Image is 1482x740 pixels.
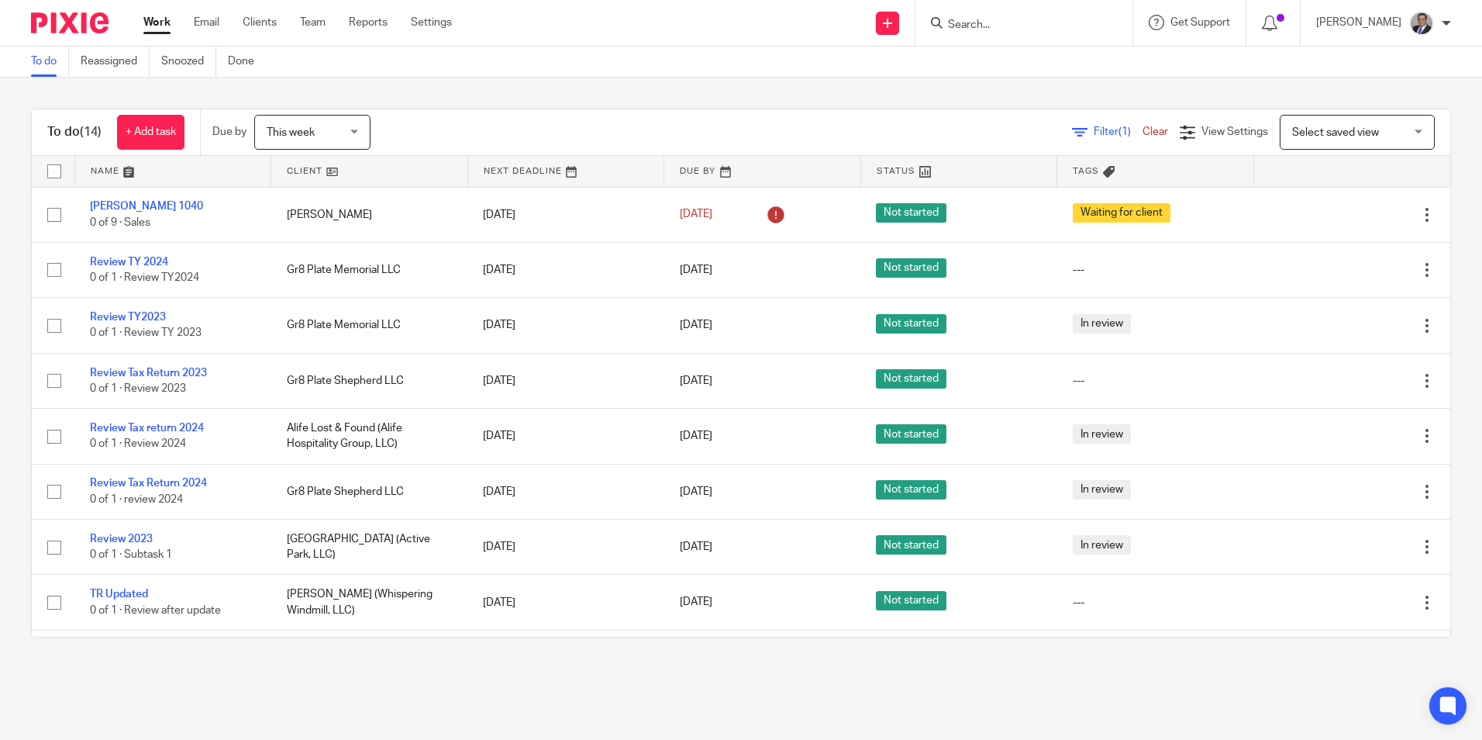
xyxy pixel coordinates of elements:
[271,353,468,408] td: Gr8 Plate Shepherd LLC
[90,589,148,600] a: TR Updated
[90,534,153,545] a: Review 2023
[1073,314,1131,334] span: In review
[31,12,109,33] img: Pixie
[1073,424,1131,444] span: In review
[680,541,712,552] span: [DATE]
[271,464,468,519] td: Gr8 Plate Shepherd LLC
[117,115,184,150] a: + Add task
[81,47,150,77] a: Reassigned
[876,424,946,444] span: Not started
[1201,126,1268,137] span: View Settings
[1073,373,1239,389] div: ---
[349,15,388,30] a: Reports
[467,242,664,297] td: [DATE]
[876,480,946,500] span: Not started
[1073,480,1131,500] span: In review
[680,431,712,441] span: [DATE]
[90,478,207,489] a: Review Tax Return 2024
[90,605,221,616] span: 0 of 1 · Review after update
[90,383,186,394] span: 0 of 1 · Review 2023
[228,47,266,77] a: Done
[161,47,216,77] a: Snoozed
[680,209,712,220] span: [DATE]
[876,258,946,278] span: Not started
[1143,126,1168,137] a: Clear
[1073,167,1099,175] span: Tags
[143,15,171,30] a: Work
[680,486,712,497] span: [DATE]
[90,423,204,434] a: Review Tax return 2024
[194,15,219,30] a: Email
[271,630,468,685] td: Alife Bungalow (Alife Houston Downtown, LLC)
[946,19,1086,33] input: Search
[212,124,246,140] p: Due by
[90,368,207,379] a: Review Tax Return 2023
[90,494,183,505] span: 0 of 1 · review 2024
[411,15,452,30] a: Settings
[90,312,166,323] a: Review TY2023
[243,15,277,30] a: Clients
[467,575,664,630] td: [DATE]
[1073,535,1131,555] span: In review
[876,535,946,555] span: Not started
[47,124,102,140] h1: To do
[467,520,664,575] td: [DATE]
[467,409,664,464] td: [DATE]
[467,298,664,353] td: [DATE]
[90,439,186,450] span: 0 of 1 · Review 2024
[90,328,202,339] span: 0 of 1 · Review TY 2023
[271,520,468,575] td: [GEOGRAPHIC_DATA] (Active Park, LLC)
[1409,11,1434,36] img: thumbnail_IMG_0720.jpg
[467,353,664,408] td: [DATE]
[271,575,468,630] td: [PERSON_NAME] (Whispering Windmill, LLC)
[1316,15,1401,30] p: [PERSON_NAME]
[90,549,172,560] span: 0 of 1 · Subtask 1
[1170,17,1230,28] span: Get Support
[680,375,712,386] span: [DATE]
[90,257,168,268] a: Review TY 2024
[1118,126,1131,137] span: (1)
[876,203,946,223] span: Not started
[680,265,712,275] span: [DATE]
[90,217,150,228] span: 0 of 9 · Sales
[467,630,664,685] td: [DATE]
[271,187,468,242] td: [PERSON_NAME]
[467,187,664,242] td: [DATE]
[1073,595,1239,610] div: ---
[467,464,664,519] td: [DATE]
[267,127,315,138] span: This week
[1292,127,1379,138] span: Select saved view
[90,201,203,212] a: [PERSON_NAME] 1040
[1094,126,1143,137] span: Filter
[300,15,326,30] a: Team
[271,298,468,353] td: Gr8 Plate Memorial LLC
[680,320,712,330] span: [DATE]
[680,597,712,608] span: [DATE]
[271,409,468,464] td: Alife Lost & Found (Alife Hospitality Group, LLC)
[90,272,199,283] span: 0 of 1 · Review TY2024
[876,591,946,610] span: Not started
[80,126,102,138] span: (14)
[876,369,946,389] span: Not started
[876,314,946,334] span: Not started
[31,47,69,77] a: To do
[271,242,468,297] td: Gr8 Plate Memorial LLC
[1073,203,1170,223] span: Waiting for client
[1073,262,1239,278] div: ---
